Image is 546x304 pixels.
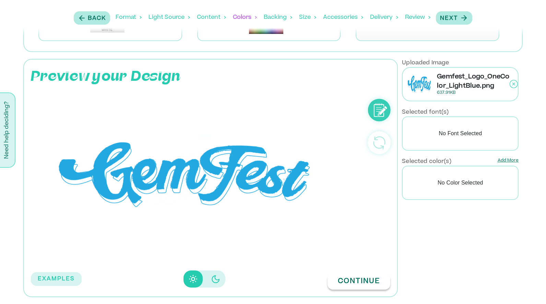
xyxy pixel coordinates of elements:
[197,7,226,28] div: Content
[264,7,292,28] div: Backing
[436,11,472,25] button: Next
[116,7,142,28] div: Format
[328,274,390,290] button: Continue
[233,7,257,28] div: Colors
[402,157,451,166] p: Selected color(s)
[323,7,363,28] div: Accessories
[370,7,398,28] div: Delivery
[512,271,546,304] iframe: Chat Widget
[299,7,316,28] div: Size
[405,7,430,28] div: Review
[402,116,519,151] p: No Font Selected
[31,66,181,87] p: Preview your Design
[88,14,106,23] p: Back
[183,270,225,288] div: Disabled elevation buttons
[402,59,449,67] p: Uploaded Image
[403,67,437,101] img: noImage
[31,272,82,286] button: EXAMPLES
[402,166,519,200] p: No Color Selected
[440,14,458,23] p: Next
[437,73,510,90] p: Gemfest_Logo_OneColor_LightBlue.png
[498,157,519,166] p: Add More
[74,11,110,25] button: Back
[437,90,510,96] p: 637.91 KB
[149,7,190,28] div: Light Source
[402,108,449,116] p: Selected font(s)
